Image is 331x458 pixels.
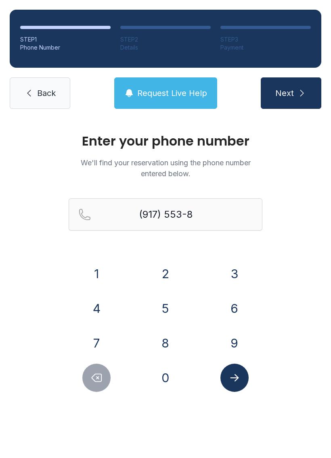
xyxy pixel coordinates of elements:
button: Delete number [82,364,111,392]
div: STEP 3 [220,35,311,44]
div: Details [120,44,211,52]
button: 2 [151,260,180,288]
button: 5 [151,294,180,323]
button: 6 [220,294,249,323]
input: Reservation phone number [69,198,262,231]
button: 9 [220,329,249,357]
button: Submit lookup form [220,364,249,392]
h1: Enter your phone number [69,135,262,148]
button: 4 [82,294,111,323]
span: Request Live Help [137,87,207,99]
div: Payment [220,44,311,52]
p: We'll find your reservation using the phone number entered below. [69,157,262,179]
span: Next [275,87,294,99]
div: STEP 2 [120,35,211,44]
button: 7 [82,329,111,357]
div: STEP 1 [20,35,111,44]
button: 8 [151,329,180,357]
button: 3 [220,260,249,288]
div: Phone Number [20,44,111,52]
button: 0 [151,364,180,392]
span: Back [37,87,56,99]
button: 1 [82,260,111,288]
